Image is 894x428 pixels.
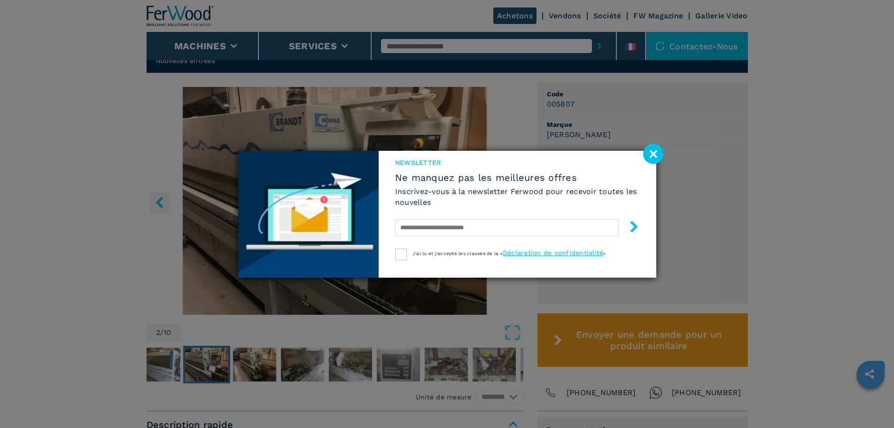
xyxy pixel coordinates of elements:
[603,251,606,256] span: »
[395,172,640,183] span: Ne manquez pas les meilleures offres
[238,151,379,278] img: Newsletter image
[395,186,640,208] h6: Inscrivez-vous à la newsletter Ferwood pour recevoir toutes les nouvelles
[412,251,503,256] span: J'ai lu et j'accepte les clauses de la «
[395,158,640,167] span: Newsletter
[503,249,604,257] a: Déclaration de confidentialité
[619,217,640,239] button: submit-button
